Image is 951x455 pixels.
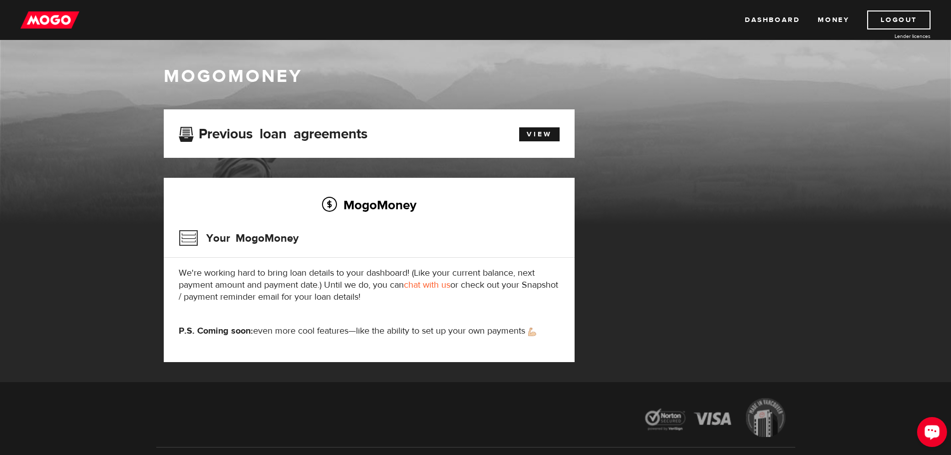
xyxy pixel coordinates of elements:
[179,225,299,251] h3: Your MogoMoney
[519,127,560,141] a: View
[404,279,450,291] a: chat with us
[179,267,560,303] p: We're working hard to bring loan details to your dashboard! (Like your current balance, next paym...
[745,10,800,29] a: Dashboard
[179,325,253,337] strong: P.S. Coming soon:
[635,391,795,447] img: legal-icons-92a2ffecb4d32d839781d1b4e4802d7b.png
[909,413,951,455] iframe: LiveChat chat widget
[164,66,788,87] h1: MogoMoney
[528,328,536,336] img: strong arm emoji
[20,10,79,29] img: mogo_logo-11ee424be714fa7cbb0f0f49df9e16ec.png
[818,10,849,29] a: Money
[867,10,931,29] a: Logout
[856,32,931,40] a: Lender licences
[179,126,367,139] h3: Previous loan agreements
[179,194,560,215] h2: MogoMoney
[179,325,560,337] p: even more cool features—like the ability to set up your own payments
